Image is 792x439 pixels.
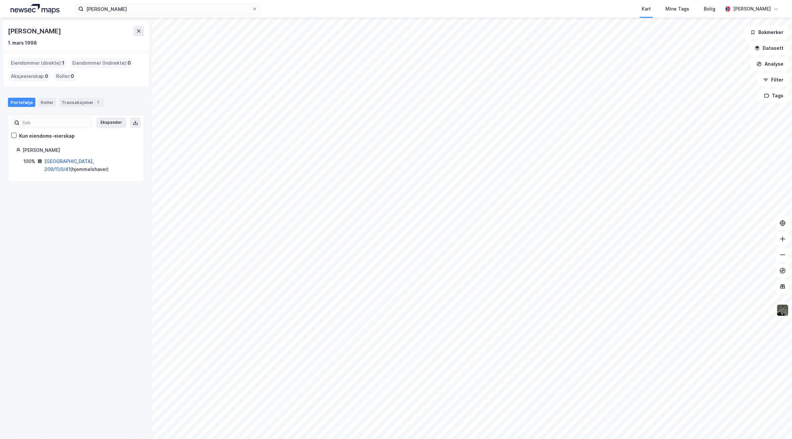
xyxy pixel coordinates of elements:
[128,59,131,67] span: 0
[745,26,789,39] button: Bokmerker
[23,157,35,165] div: 100%
[59,98,104,107] div: Transaksjoner
[38,98,56,107] div: Roller
[776,304,789,317] img: 9k=
[71,72,74,80] span: 0
[758,73,789,86] button: Filter
[19,132,75,140] div: Kun eiendoms-eierskap
[19,118,92,128] input: Søk
[8,58,67,68] div: Eiendommer (direkte) :
[8,71,51,82] div: Aksjeeierskap :
[54,71,77,82] div: Roller :
[96,118,126,128] button: Ekspander
[8,26,62,36] div: [PERSON_NAME]
[642,5,651,13] div: Kart
[751,57,789,71] button: Analyse
[45,72,48,80] span: 0
[70,58,133,68] div: Eiendommer (Indirekte) :
[84,4,252,14] input: Søk på adresse, matrikkel, gårdeiere, leietakere eller personer
[62,59,64,67] span: 1
[8,98,35,107] div: Portefølje
[704,5,715,13] div: Bolig
[733,5,771,13] div: [PERSON_NAME]
[95,99,101,106] div: 1
[759,407,792,439] iframe: Chat Widget
[8,39,37,47] div: 1. mars 1998
[22,146,136,154] div: [PERSON_NAME]
[11,4,59,14] img: logo.a4113a55bc3d86da70a041830d287a7e.svg
[749,42,789,55] button: Datasett
[44,158,94,172] a: [GEOGRAPHIC_DATA], 209/11/0/41
[665,5,689,13] div: Mine Tags
[759,89,789,102] button: Tags
[44,157,136,173] div: ( hjemmelshaver )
